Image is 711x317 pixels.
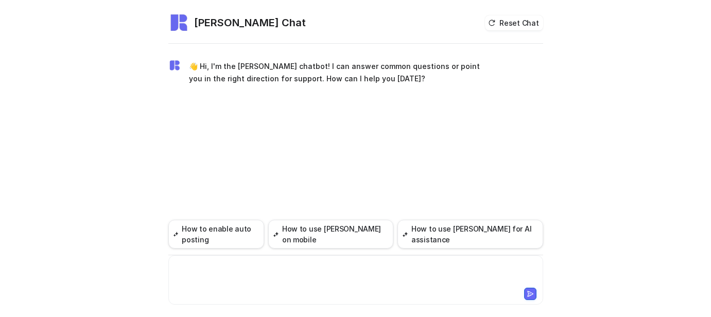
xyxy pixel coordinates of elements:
[397,220,543,249] button: How to use [PERSON_NAME] for AI assistance
[194,15,306,30] h2: [PERSON_NAME] Chat
[168,59,181,72] img: Widget
[168,220,265,249] button: How to enable auto posting
[168,12,189,33] img: Widget
[268,220,393,249] button: How to use [PERSON_NAME] on mobile
[189,60,490,85] p: 👋 Hi, I'm the [PERSON_NAME] chatbot! I can answer common questions or point you in the right dire...
[485,15,543,30] button: Reset Chat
